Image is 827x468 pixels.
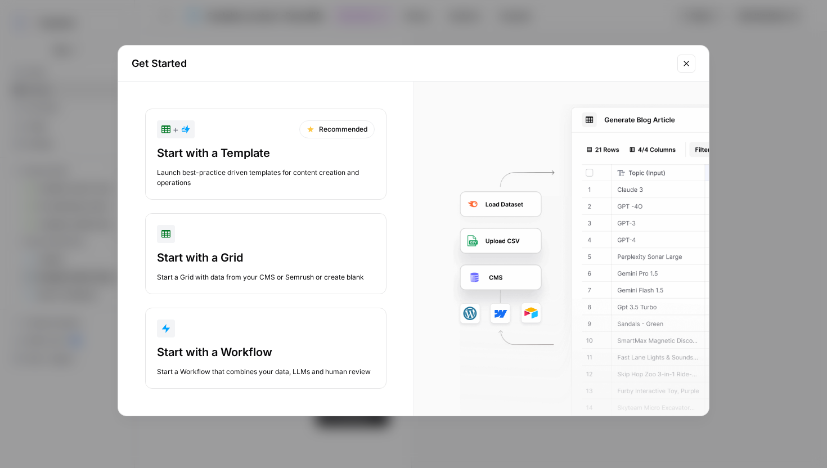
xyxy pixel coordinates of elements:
[157,168,375,188] div: Launch best-practice driven templates for content creation and operations
[157,344,375,360] div: Start with a Workflow
[132,56,671,71] h2: Get Started
[157,272,375,282] div: Start a Grid with data from your CMS or Semrush or create blank
[145,109,386,200] button: +RecommendedStart with a TemplateLaunch best-practice driven templates for content creation and o...
[145,308,386,389] button: Start with a WorkflowStart a Workflow that combines your data, LLMs and human review
[161,123,190,136] div: +
[157,250,375,265] div: Start with a Grid
[299,120,375,138] div: Recommended
[145,213,386,294] button: Start with a GridStart a Grid with data from your CMS or Semrush or create blank
[677,55,695,73] button: Close modal
[157,145,375,161] div: Start with a Template
[157,367,375,377] div: Start a Workflow that combines your data, LLMs and human review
